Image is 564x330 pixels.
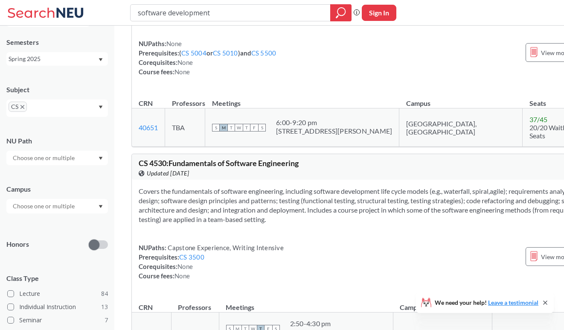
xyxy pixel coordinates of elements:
label: Seminar [7,315,108,326]
span: CS 4530 : Fundamentals of Software Engineering [139,158,299,168]
span: T [243,124,250,131]
span: S [212,124,220,131]
td: TBA [165,108,205,147]
svg: Dropdown arrow [99,205,103,208]
span: F [250,124,258,131]
p: Honors [6,239,29,249]
div: Spring 2025 [9,54,98,64]
span: T [227,124,235,131]
label: Individual Instruction [7,301,108,312]
svg: Dropdown arrow [99,58,103,61]
a: Leave a testimonial [488,299,538,306]
input: Choose one or multiple [9,201,80,211]
div: CRN [139,99,153,108]
span: 7 [105,315,108,325]
span: S [258,124,266,131]
span: M [220,124,227,131]
div: magnifying glass [330,4,352,21]
a: 40651 [139,123,158,131]
th: Professors [165,90,205,108]
span: 13 [101,302,108,312]
a: CS 5004 [181,49,206,57]
div: Dropdown arrow [6,151,108,165]
th: Meetings [219,294,393,312]
span: Class Type [6,274,108,283]
a: CS 3500 [179,253,204,261]
label: Lecture [7,288,108,299]
svg: X to remove pill [20,105,24,109]
th: Professors [171,294,219,312]
div: Spring 2025Dropdown arrow [6,52,108,66]
span: 37 / 45 [529,115,547,123]
div: NUPaths: Prerequisites: Corequisites: Course fees: [139,243,284,280]
span: We need your help! [435,300,538,306]
th: Meetings [205,90,399,108]
th: Campus [399,90,523,108]
span: Capstone Experience, Writing Intensive [166,244,284,251]
svg: Dropdown arrow [99,157,103,160]
div: [STREET_ADDRESS][PERSON_NAME] [276,127,392,135]
span: CSX to remove pill [9,102,27,112]
a: CS 5010 [213,49,238,57]
svg: Dropdown arrow [99,105,103,109]
div: NU Path [6,136,108,146]
td: [GEOGRAPHIC_DATA], [GEOGRAPHIC_DATA] [399,108,523,147]
div: CRN [139,303,153,312]
a: CS 5500 [251,49,276,57]
span: None [177,263,193,270]
span: 84 [101,289,108,298]
div: 6:00 - 9:20 pm [276,118,392,127]
input: Choose one or multiple [9,153,80,163]
div: Subject [6,85,108,94]
div: NUPaths: Prerequisites: ( or ) and Corequisites: Course fees: [139,39,276,76]
div: Semesters [6,38,108,47]
th: Campus [393,294,492,312]
button: Sign In [362,5,396,21]
span: None [174,68,190,76]
svg: magnifying glass [336,7,346,19]
div: CSX to remove pillDropdown arrow [6,99,108,117]
span: None [174,272,190,280]
input: Class, professor, course number, "phrase" [137,6,324,20]
div: 2:50 - 4:30 pm [290,319,343,328]
span: Updated [DATE] [147,169,189,178]
div: Campus [6,184,108,194]
span: None [177,58,193,66]
span: None [166,40,182,47]
div: Dropdown arrow [6,199,108,213]
span: W [235,124,243,131]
